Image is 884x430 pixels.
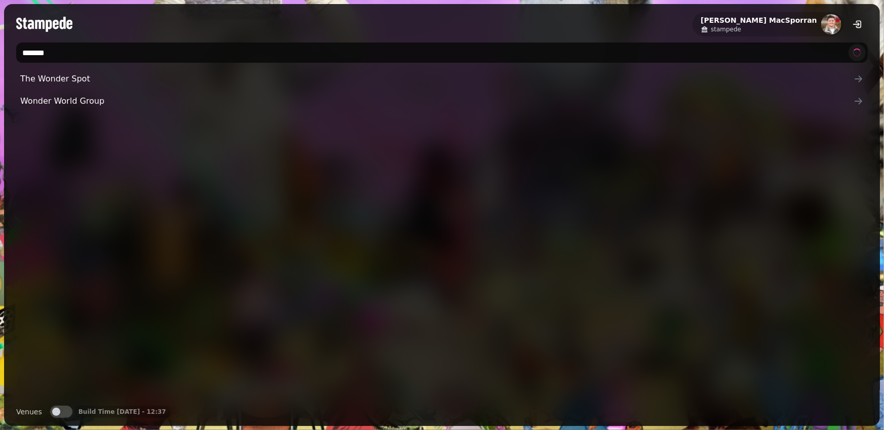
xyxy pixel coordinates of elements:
h2: [PERSON_NAME] MacSporran [701,15,817,25]
p: Build Time [DATE] - 12:37 [79,408,166,416]
a: stampede [701,25,817,33]
span: The Wonder Spot [20,73,854,85]
button: logout [848,14,868,34]
img: logo [16,17,72,32]
a: Wonder World Group [16,91,868,111]
span: stampede [711,25,741,33]
button: clear [849,44,866,61]
label: Venues [16,406,42,418]
img: aHR0cHM6Ly93d3cuZ3JhdmF0YXIuY29tL2F2YXRhci9jODdhYzU3OTUyZGVkZGJlNjY3YTg3NTU0ZWM5OTA2MT9zPTE1MCZkP... [821,14,841,34]
a: The Wonder Spot [16,69,868,89]
span: Wonder World Group [20,95,854,107]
